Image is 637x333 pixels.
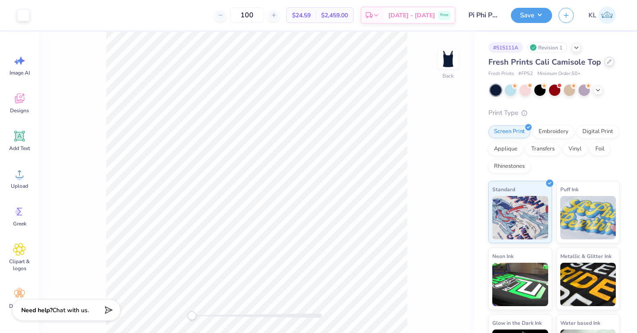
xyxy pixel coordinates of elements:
[10,107,29,114] span: Designs
[526,143,560,156] div: Transfers
[440,12,448,18] span: Free
[492,251,513,261] span: Neon Ink
[11,183,28,189] span: Upload
[230,7,264,23] input: – –
[537,70,581,78] span: Minimum Order: 50 +
[560,251,611,261] span: Metallic & Glitter Ink
[488,160,530,173] div: Rhinestones
[52,306,89,314] span: Chat with us.
[462,7,504,24] input: Untitled Design
[188,311,196,320] div: Accessibility label
[563,143,587,156] div: Vinyl
[292,11,311,20] span: $24.59
[21,306,52,314] strong: Need help?
[488,57,601,67] span: Fresh Prints Cali Camisole Top
[588,10,596,20] span: KL
[488,70,514,78] span: Fresh Prints
[388,11,435,20] span: [DATE] - [DATE]
[9,303,30,310] span: Decorate
[488,143,523,156] div: Applique
[585,7,620,24] a: KL
[488,108,620,118] div: Print Type
[560,263,616,306] img: Metallic & Glitter Ink
[439,50,457,68] img: Back
[511,8,552,23] button: Save
[5,258,34,272] span: Clipart & logos
[13,220,26,227] span: Greek
[492,196,548,239] img: Standard
[492,318,542,327] span: Glow in the Dark Ink
[492,263,548,306] img: Neon Ink
[560,196,616,239] img: Puff Ink
[321,11,348,20] span: $2,459.00
[488,42,523,53] div: # 515111A
[590,143,610,156] div: Foil
[492,185,515,194] span: Standard
[488,125,530,138] div: Screen Print
[527,42,567,53] div: Revision 1
[577,125,619,138] div: Digital Print
[518,70,533,78] span: # FP52
[10,69,30,76] span: Image AI
[533,125,574,138] div: Embroidery
[560,185,578,194] span: Puff Ink
[442,72,454,80] div: Back
[9,145,30,152] span: Add Text
[598,7,616,24] img: Katelyn Lizano
[560,318,600,327] span: Water based Ink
